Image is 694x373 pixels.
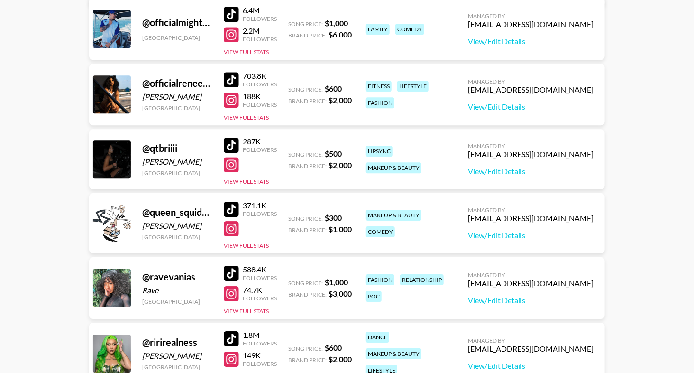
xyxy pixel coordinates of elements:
span: Song Price: [288,86,323,93]
div: comedy [366,226,395,237]
div: [PERSON_NAME] [142,92,212,102]
div: 703.8K [243,71,277,81]
strong: $ 600 [325,84,342,93]
span: Brand Price: [288,291,327,298]
div: fashion [366,274,394,285]
a: View/Edit Details [468,231,594,240]
div: @ qtbriiii [142,142,212,154]
div: Managed By [468,271,594,279]
div: Managed By [468,337,594,344]
div: [GEOGRAPHIC_DATA] [142,298,212,305]
button: View Full Stats [224,242,269,249]
div: @ officialmightyduck [142,17,212,28]
div: 74.7K [243,285,277,295]
div: family [366,24,390,35]
strong: $ 6,000 [329,30,352,39]
div: makeup & beauty [366,348,421,359]
strong: $ 2,000 [329,160,352,169]
div: @ ravevanias [142,271,212,283]
span: Song Price: [288,280,323,287]
strong: $ 2,000 [329,354,352,364]
span: Song Price: [288,20,323,28]
span: Song Price: [288,215,323,222]
div: [EMAIL_ADDRESS][DOMAIN_NAME] [468,279,594,288]
button: View Full Stats [224,114,269,121]
span: Brand Price: [288,32,327,39]
span: Brand Price: [288,226,327,233]
button: View Full Stats [224,178,269,185]
a: View/Edit Details [468,361,594,371]
div: Managed By [468,12,594,19]
div: Managed By [468,142,594,149]
div: fashion [366,97,394,108]
div: fitness [366,81,392,92]
span: Song Price: [288,345,323,352]
div: Followers [243,81,277,88]
div: relationship [400,274,444,285]
div: 371.1K [243,201,277,210]
div: [EMAIL_ADDRESS][DOMAIN_NAME] [468,149,594,159]
strong: $ 600 [325,343,342,352]
div: [GEOGRAPHIC_DATA] [142,104,212,112]
div: [EMAIL_ADDRESS][DOMAIN_NAME] [468,19,594,29]
a: View/Edit Details [468,296,594,305]
div: [PERSON_NAME] [142,157,212,167]
div: Followers [243,210,277,217]
a: View/Edit Details [468,37,594,46]
div: Followers [243,146,277,153]
div: makeup & beauty [366,162,421,173]
div: lifestyle [397,81,429,92]
div: Followers [243,274,277,281]
div: Followers [243,360,277,367]
div: 2.2M [243,26,277,36]
button: View Full Stats [224,48,269,56]
div: [EMAIL_ADDRESS][DOMAIN_NAME] [468,344,594,354]
div: lipsync [366,146,393,157]
div: dance [366,332,389,343]
strong: $ 3,000 [329,289,352,298]
div: 588.4K [243,265,277,274]
div: 188K [243,92,277,101]
div: 149K [243,351,277,360]
div: [GEOGRAPHIC_DATA] [142,169,212,177]
div: Followers [243,15,277,22]
a: View/Edit Details [468,102,594,112]
div: Managed By [468,206,594,214]
strong: $ 2,000 [329,95,352,104]
span: Brand Price: [288,97,327,104]
div: Followers [243,340,277,347]
div: Followers [243,295,277,302]
div: @ queen_squid04 [142,206,212,218]
div: [GEOGRAPHIC_DATA] [142,233,212,241]
strong: $ 300 [325,213,342,222]
div: 1.8M [243,330,277,340]
strong: $ 1,000 [329,224,352,233]
div: [PERSON_NAME] [142,351,212,361]
div: Followers [243,36,277,43]
strong: $ 1,000 [325,19,348,28]
a: View/Edit Details [468,167,594,176]
div: [GEOGRAPHIC_DATA] [142,364,212,371]
strong: $ 500 [325,149,342,158]
div: 6.4M [243,6,277,15]
strong: $ 1,000 [325,278,348,287]
div: Managed By [468,78,594,85]
div: @ officialreneeharmoni [142,77,212,89]
div: makeup & beauty [366,210,421,221]
div: [PERSON_NAME] [142,221,212,231]
div: [EMAIL_ADDRESS][DOMAIN_NAME] [468,85,594,94]
div: 287K [243,137,277,146]
div: Followers [243,101,277,108]
div: Rave [142,286,212,295]
span: Brand Price: [288,356,327,364]
button: View Full Stats [224,308,269,315]
div: [GEOGRAPHIC_DATA] [142,34,212,41]
div: @ ririrealness [142,336,212,348]
span: Song Price: [288,151,323,158]
span: Brand Price: [288,162,327,169]
div: comedy [395,24,424,35]
div: [EMAIL_ADDRESS][DOMAIN_NAME] [468,214,594,223]
div: poc [366,291,382,302]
